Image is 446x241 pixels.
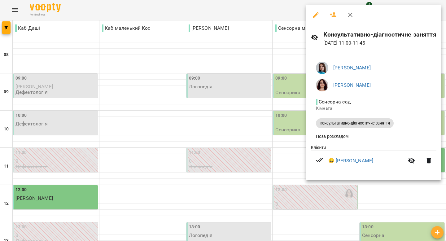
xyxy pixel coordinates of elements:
span: Консультативно-діагностичне заняття [316,120,394,126]
svg: Візит сплачено [316,156,323,164]
a: [PERSON_NAME] [333,65,371,71]
p: Кімната [316,105,431,112]
span: - Сенсорна сад [316,99,352,105]
img: 170a41ecacc6101aff12a142c38b6f34.jpeg [316,79,328,91]
img: ac13546bcfa422976f5a837226a06845.jpeg [316,62,328,74]
h6: Консультативно-діагностичне заняття [323,30,436,39]
a: [PERSON_NAME] [333,82,371,88]
a: 😀 [PERSON_NAME] [328,157,373,164]
p: [DATE] 11:00 - 11:45 [323,39,436,47]
ul: Клієнти [311,144,436,173]
li: Поза розкладом [311,131,436,142]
